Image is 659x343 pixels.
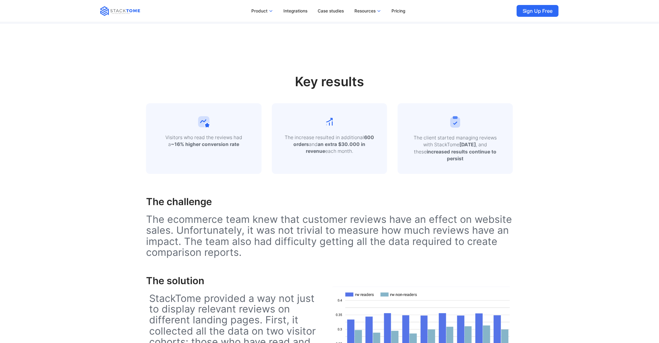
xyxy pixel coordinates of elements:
[351,5,385,17] a: Resources
[306,141,366,154] strong: an extra $30.000 in revenue
[171,141,239,147] strong: ~16% higher conversion rate
[294,134,374,147] strong: 600 orders
[279,5,311,17] a: Integrations
[427,149,496,162] strong: increased results continue to persist
[252,8,268,14] p: Product
[146,275,204,287] h1: The solution
[146,196,212,208] h1: The challenge
[158,134,250,148] p: Visitors who read the reviews had a
[391,8,405,14] p: Pricing
[355,8,376,14] p: Resources
[284,134,376,155] p: The increase resulted in additional and each month.
[409,134,501,162] p: The client started managing reviews with StackTome , and these
[517,5,559,17] a: Sign Up Free
[146,74,513,90] h2: Key results
[314,5,348,17] a: Case studies
[459,142,476,148] strong: [DATE]
[318,8,344,14] p: Case studies
[248,5,277,17] a: Product
[146,214,513,258] p: The ecommerce team knew that customer reviews have an effect on website sales. Unfortunately, it ...
[387,5,409,17] a: Pricing
[283,8,307,14] p: Integrations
